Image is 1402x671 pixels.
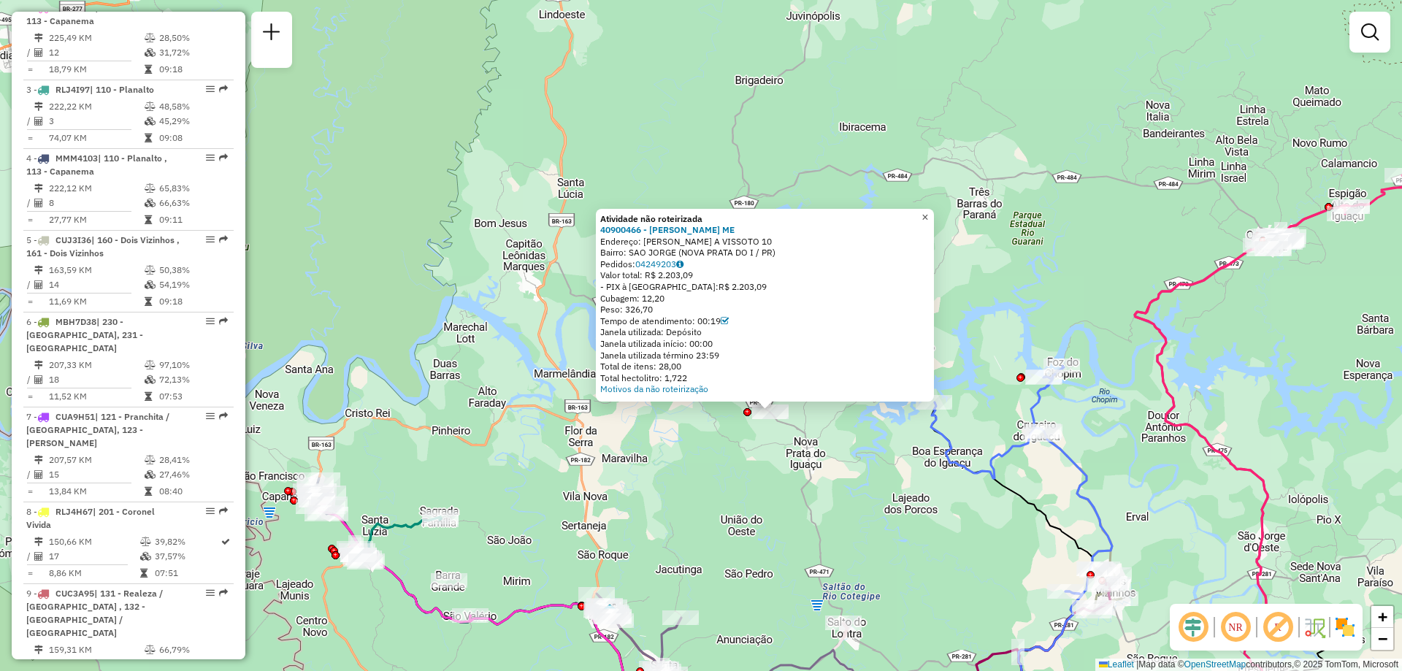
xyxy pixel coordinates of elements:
span: GGZ0D91 [55,2,95,13]
i: Tempo total em rota [145,297,152,306]
span: − [1378,629,1387,648]
div: Endereço: [PERSON_NAME] A VISSOTO 10 [600,236,930,248]
a: Close popup [916,209,934,226]
td: 09:18 [158,294,228,309]
span: CUA9H51 [55,411,95,422]
div: Janela utilizada término 23:59 [600,350,930,361]
i: % de utilização do peso [145,102,156,111]
td: 163,59 KM [48,263,144,277]
em: Rota exportada [219,317,228,326]
i: Total de Atividades [34,199,43,207]
td: 09:08 [158,131,228,145]
td: 09:11 [158,212,228,227]
span: MBH7D38 [55,316,96,327]
td: 54,19% [158,277,228,292]
span: | 131 - Realeza / [GEOGRAPHIC_DATA] , 132 - [GEOGRAPHIC_DATA] / [GEOGRAPHIC_DATA] [26,588,163,638]
i: Total de Atividades [34,117,43,126]
div: Valor total: R$ 2.203,09 [600,269,930,281]
td: 09:18 [158,62,228,77]
div: Total hectolitro: 1,722 [600,372,930,384]
i: Tempo total em rota [145,65,152,74]
i: % de utilização do peso [145,456,156,464]
i: % de utilização da cubagem [145,199,156,207]
td: 225,49 KM [48,31,144,45]
td: / [26,467,34,482]
i: Tempo total em rota [145,215,152,224]
em: Opções [206,588,215,597]
span: CUC3A95 [55,588,94,599]
a: 04249203 [635,258,683,269]
i: % de utilização do peso [140,537,151,546]
span: R$ 2.203,09 [719,281,767,292]
i: % de utilização da cubagem [145,375,156,384]
em: Opções [206,235,215,244]
i: % de utilização da cubagem [145,48,156,57]
em: Opções [206,412,215,421]
td: 207,57 KM [48,453,144,467]
td: = [26,484,34,499]
div: Atividade não roteirizada - JAIR FERREIRA [297,478,334,492]
i: Tempo total em rota [145,134,152,142]
em: Rota exportada [219,588,228,597]
span: RLJ4I97 [55,84,90,95]
i: Total de Atividades [34,375,43,384]
td: / [26,196,34,210]
i: Total de Atividades [34,48,43,57]
img: Exibir/Ocultar setores [1333,616,1357,639]
div: Janela utilizada início: 00:00 [600,338,930,350]
span: MMM4103 [55,153,98,164]
span: Exibir rótulo [1260,610,1295,645]
td: = [26,62,34,77]
td: 31,72% [158,45,228,60]
span: 5 - [26,234,180,258]
i: Distância Total [34,456,43,464]
td: 08:40 [158,484,228,499]
td: 14 [48,277,144,292]
i: Tempo total em rota [145,392,152,401]
td: 74,07 KM [48,131,144,145]
span: 7 - [26,411,169,448]
td: 3 [48,114,144,129]
i: Distância Total [34,266,43,275]
td: 18,79 KM [48,62,144,77]
i: % de utilização da cubagem [140,552,151,561]
span: 2 - [26,2,164,26]
td: 48,58% [158,99,228,114]
div: Atividade não roteirizada - MELANIA CARMEN FIORE [348,553,385,568]
td: 66,79% [158,643,228,657]
td: 50,38% [158,263,228,277]
td: = [26,566,34,580]
img: Realeza [600,603,619,622]
i: % de utilização do peso [145,184,156,193]
div: Total de itens: 28,00 [600,361,930,372]
span: | 160 - Dois Vizinhos , 161 - Dois Vizinhos [26,234,180,258]
div: Tempo de atendimento: 00:19 [600,315,930,327]
td: 45,29% [158,114,228,129]
td: 07:51 [154,566,220,580]
td: 28,50% [158,31,228,45]
td: 66,63% [158,196,228,210]
i: Distância Total [34,102,43,111]
td: / [26,372,34,387]
a: OpenStreetMap [1184,659,1246,670]
em: Opções [206,153,215,162]
div: Atividade não roteirizada - MERCADO E ACOUGUE LU [431,573,467,588]
td: = [26,389,34,404]
td: 207,33 KM [48,358,144,372]
div: Pedidos: [600,258,930,270]
div: Janela utilizada: Depósito [600,326,930,338]
a: 40900466 - [PERSON_NAME] ME [600,224,735,235]
em: Opções [206,85,215,93]
i: % de utilização da cubagem [145,117,156,126]
td: 159,31 KM [48,643,144,657]
i: Rota otimizada [221,537,230,546]
td: / [26,277,34,292]
td: = [26,212,34,227]
td: = [26,131,34,145]
div: Atividade não roteirizada - MONICA FREGNANI ME [752,404,789,419]
i: Total de Atividades [34,552,43,561]
span: Ocultar deslocamento [1176,610,1211,645]
td: 12 [48,45,144,60]
span: RLJ4H67 [55,506,93,517]
td: 65,83% [158,181,228,196]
